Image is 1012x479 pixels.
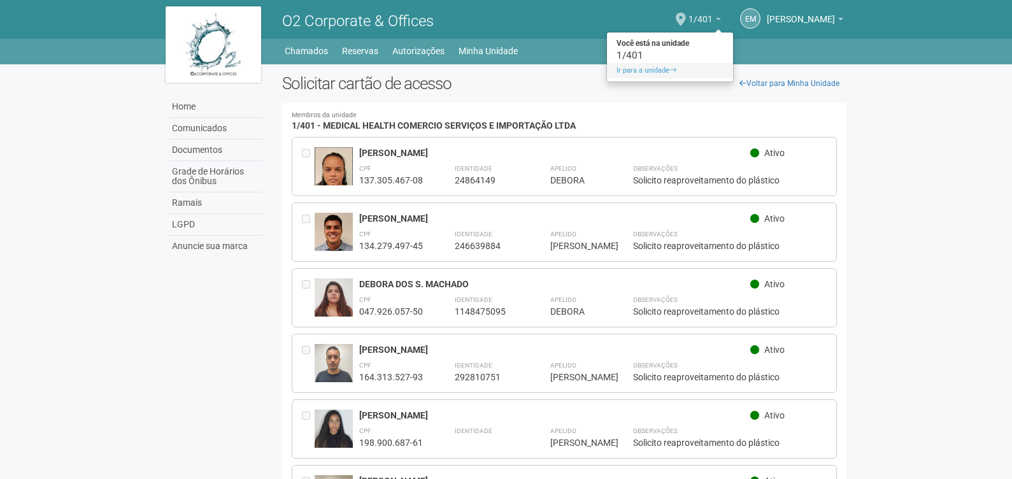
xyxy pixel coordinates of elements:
[764,279,785,289] span: Ativo
[550,296,576,303] strong: Apelido
[169,236,263,257] a: Anuncie sua marca
[607,36,733,51] strong: Você está na unidade
[633,231,678,238] strong: Observações
[302,147,315,186] div: Entre em contato com a Aministração para solicitar o cancelamento ou 2a via
[764,410,785,420] span: Ativo
[740,8,760,29] a: EM
[169,118,263,139] a: Comunicados
[633,175,827,186] div: Solicito reaproveitamento do plástico
[359,296,371,303] strong: CPF
[169,96,263,118] a: Home
[455,362,492,369] strong: Identidade
[359,362,371,369] strong: CPF
[455,306,518,317] div: 1148475095
[359,306,423,317] div: 047.926.057-50
[633,306,827,317] div: Solicito reaproveitamento do plástico
[342,42,378,60] a: Reservas
[282,12,434,30] span: O2 Corporate & Offices
[359,371,423,383] div: 164.313.527-93
[767,2,835,24] span: Eloisa Mazoni Guntzel
[550,240,601,252] div: [PERSON_NAME]
[455,165,492,172] strong: Identidade
[732,74,846,93] a: Voltar para Minha Unidade
[455,240,518,252] div: 246639884
[359,147,751,159] div: [PERSON_NAME]
[764,345,785,355] span: Ativo
[169,214,263,236] a: LGPD
[302,213,315,252] div: Entre em contato com a Aministração para solicitar o cancelamento ou 2a via
[359,231,371,238] strong: CPF
[550,165,576,172] strong: Apelido
[315,213,353,259] img: user.jpg
[359,165,371,172] strong: CPF
[633,371,827,383] div: Solicito reaproveitamento do plástico
[550,231,576,238] strong: Apelido
[550,306,601,317] div: DEBORA
[455,427,492,434] strong: Identidade
[302,278,315,317] div: Entre em contato com a Aministração para solicitar o cancelamento ou 2a via
[607,51,733,60] div: 1/401
[285,42,328,60] a: Chamados
[607,63,733,78] a: Ir para a unidade
[764,213,785,224] span: Ativo
[688,16,721,26] a: 1/401
[392,42,445,60] a: Autorizações
[359,213,751,224] div: [PERSON_NAME]
[359,175,423,186] div: 137.305.467-08
[633,240,827,252] div: Solicito reaproveitamento do plástico
[767,16,843,26] a: [PERSON_NAME]
[315,410,353,448] img: user.jpg
[359,344,751,355] div: [PERSON_NAME]
[455,296,492,303] strong: Identidade
[359,240,423,252] div: 134.279.497-45
[455,175,518,186] div: 24864149
[292,112,837,131] h4: 1/401 - MEDICAL HEALTH COMERCIO SERVIÇOS E IMPORTAÇÃO LTDA
[550,427,576,434] strong: Apelido
[315,344,353,395] img: user.jpg
[169,161,263,192] a: Grade de Horários dos Ônibus
[169,139,263,161] a: Documentos
[359,278,751,290] div: DEBORA DOS S. MACHADO
[359,410,751,421] div: [PERSON_NAME]
[455,371,518,383] div: 292810751
[359,427,371,434] strong: CPF
[550,175,601,186] div: DEBORA
[633,437,827,448] div: Solicito reaproveitamento do plástico
[292,112,837,119] small: Membros da unidade
[315,278,353,326] img: user.jpg
[688,2,713,24] span: 1/401
[633,362,678,369] strong: Observações
[315,147,353,202] img: user.jpg
[302,410,315,448] div: Entre em contato com a Aministração para solicitar o cancelamento ou 2a via
[302,344,315,383] div: Entre em contato com a Aministração para solicitar o cancelamento ou 2a via
[764,148,785,158] span: Ativo
[633,296,678,303] strong: Observações
[550,437,601,448] div: [PERSON_NAME]
[455,231,492,238] strong: Identidade
[459,42,518,60] a: Minha Unidade
[550,371,601,383] div: [PERSON_NAME]
[550,362,576,369] strong: Apelido
[633,427,678,434] strong: Observações
[166,6,261,83] img: logo.jpg
[633,165,678,172] strong: Observações
[359,437,423,448] div: 198.900.687-61
[169,192,263,214] a: Ramais
[282,74,847,93] h2: Solicitar cartão de acesso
